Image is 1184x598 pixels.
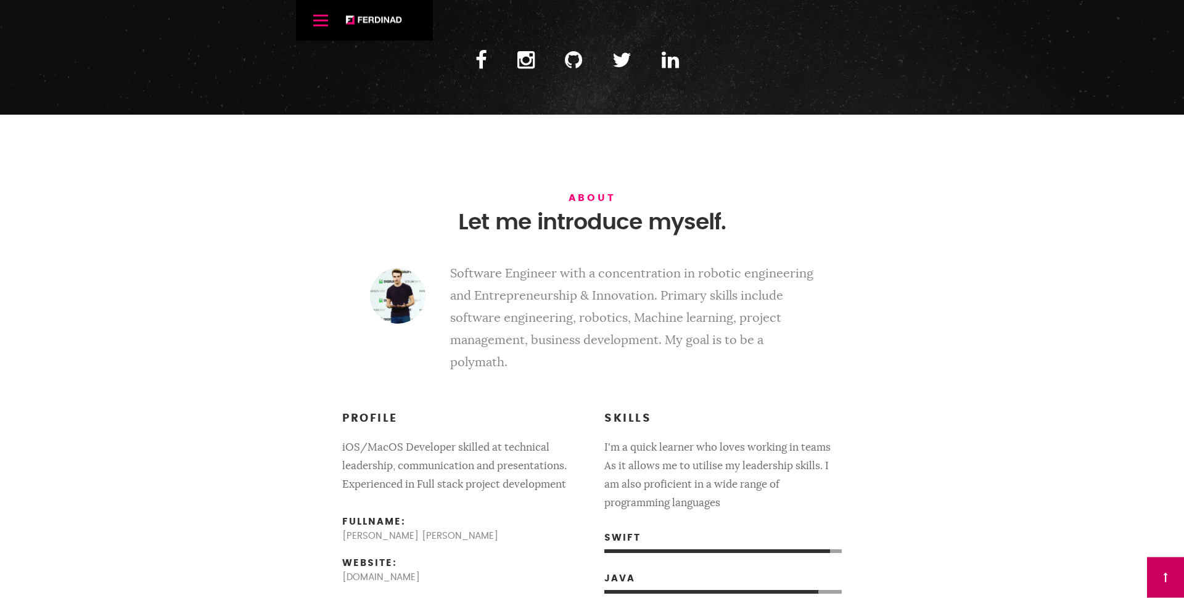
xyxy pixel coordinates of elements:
h3: Profile [342,411,580,427]
strong: Swift [604,531,641,546]
p: iOS/MacOS Developer skilled at technical leadership, communication and presentations. Experienced... [342,438,580,494]
span: Menu [313,20,328,22]
strong: Website: [342,559,397,568]
h5: About [388,189,795,207]
span: [PERSON_NAME] [PERSON_NAME] [342,531,580,541]
span: [DOMAIN_NAME] [342,573,580,582]
strong: Fullname: [342,517,406,526]
h3: Skills [604,411,842,427]
h1: Let me introduce myself. [388,209,795,237]
p: Software Engineer with a concentration in robotic engineering and Entrepreneurship & Innovation. ... [370,263,814,374]
a: [PERSON_NAME] [345,15,402,25]
p: I'm a quick learner who loves working in teams As it allows me to utilise my leadership skills. I... [604,438,842,512]
a: Menu [308,8,333,33]
a: Back to Top [1147,557,1184,598]
strong: Java [604,571,635,586]
img: Profile Picture [370,268,425,324]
